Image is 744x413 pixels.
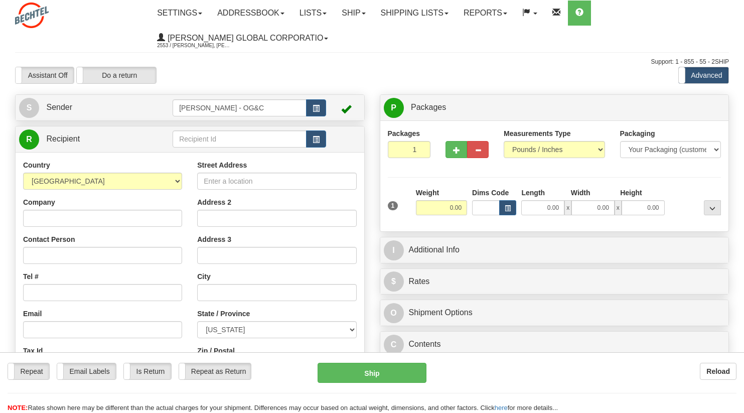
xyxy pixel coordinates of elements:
a: Addressbook [210,1,292,26]
label: Street Address [197,160,247,170]
button: Reload [700,363,736,380]
label: Repeat as Return [179,363,251,379]
label: Weight [416,188,439,198]
input: Recipient Id [173,130,307,148]
span: O [384,303,404,323]
label: Email Labels [57,363,116,379]
label: Address 2 [197,197,231,207]
label: City [197,271,210,282]
span: x [615,200,622,215]
label: Is Return [124,363,171,379]
span: x [564,200,571,215]
label: Zip / Postal [197,346,235,356]
input: Enter a location [197,173,356,190]
a: Shipping lists [373,1,456,26]
label: Repeat [8,363,49,379]
a: IAdditional Info [384,240,725,260]
a: $Rates [384,271,725,292]
a: Settings [150,1,210,26]
a: Lists [292,1,334,26]
b: Reload [706,367,730,375]
span: Packages [411,103,446,111]
span: Sender [46,103,72,111]
span: Recipient [46,134,80,143]
label: Height [620,188,642,198]
label: State / Province [197,309,250,319]
label: Width [571,188,590,198]
a: OShipment Options [384,303,725,323]
a: Ship [334,1,373,26]
label: Tel # [23,271,39,282]
div: Support: 1 - 855 - 55 - 2SHIP [15,58,729,66]
label: Contact Person [23,234,75,244]
span: 1 [388,201,398,210]
span: [PERSON_NAME] Global Corporatio [165,34,323,42]
a: here [495,404,508,411]
span: P [384,98,404,118]
label: Email [23,309,42,319]
label: Length [521,188,545,198]
label: Measurements Type [504,128,571,139]
span: I [384,240,404,260]
a: R Recipient [19,129,156,150]
label: Packaging [620,128,655,139]
span: $ [384,271,404,292]
label: Tax Id [23,346,43,356]
label: Country [23,160,50,170]
label: Company [23,197,55,207]
label: Packages [388,128,420,139]
iframe: chat widget [721,155,743,257]
div: ... [704,200,721,215]
span: C [384,335,404,355]
img: logo2553.jpg [15,3,49,28]
a: P Packages [384,97,725,118]
label: Assistant Off [16,67,74,83]
span: R [19,129,39,150]
input: Sender Id [173,99,307,116]
label: Advanced [679,67,728,83]
button: Ship [318,363,426,383]
label: Address 3 [197,234,231,244]
a: Reports [456,1,515,26]
a: S Sender [19,97,173,118]
span: NOTE: [8,404,28,411]
span: 2553 / [PERSON_NAME], [PERSON_NAME] [157,41,232,51]
label: Dims Code [472,188,509,198]
a: [PERSON_NAME] Global Corporatio 2553 / [PERSON_NAME], [PERSON_NAME] [150,26,336,51]
a: CContents [384,334,725,355]
label: Do a return [77,67,156,83]
span: S [19,98,39,118]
